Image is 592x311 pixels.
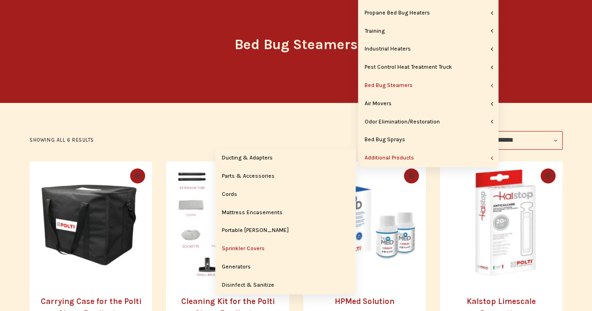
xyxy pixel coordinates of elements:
[303,161,426,284] a: HPMed Solution
[440,161,563,284] a: Kalstop Limescale Prevention
[358,149,498,167] a: Additional Products
[358,95,498,113] a: Air Movers
[215,222,356,239] a: Portable [PERSON_NAME]
[29,136,94,145] p: Showing all 6 results
[541,168,555,183] button: Quick view toggle
[404,168,419,183] button: Quick view toggle
[358,113,498,131] a: Odor Elimination/Restoration
[215,186,356,203] a: Cords
[215,276,356,294] a: Disinfect & Sanitize
[358,58,498,76] a: Pest Control Heat Treatment Truck
[215,258,356,276] a: Generators
[358,77,498,94] a: Bed Bug Steamers
[121,34,472,55] h1: Bed Bug Steamers
[470,131,563,150] select: Shop order
[215,240,356,258] a: Sprinkler Covers
[215,204,356,222] a: Mattress Encasements
[7,4,36,32] button: Open LiveChat chat widget
[215,149,356,167] a: Ducting & Adapters
[335,297,395,306] a: HPMed Solution
[29,161,152,284] a: Carrying Case for the Polti Cimex Eradicator
[358,22,498,40] a: Training
[358,131,498,149] a: Bed Bug Sprays
[358,4,498,22] a: Propane Bed Bug Heaters
[166,161,289,284] a: Cleaning Kit for the Polti Cimex Eradicator
[358,40,498,58] a: Industrial Heaters
[215,167,356,185] a: Parts & Accessories
[130,168,145,183] button: Quick view toggle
